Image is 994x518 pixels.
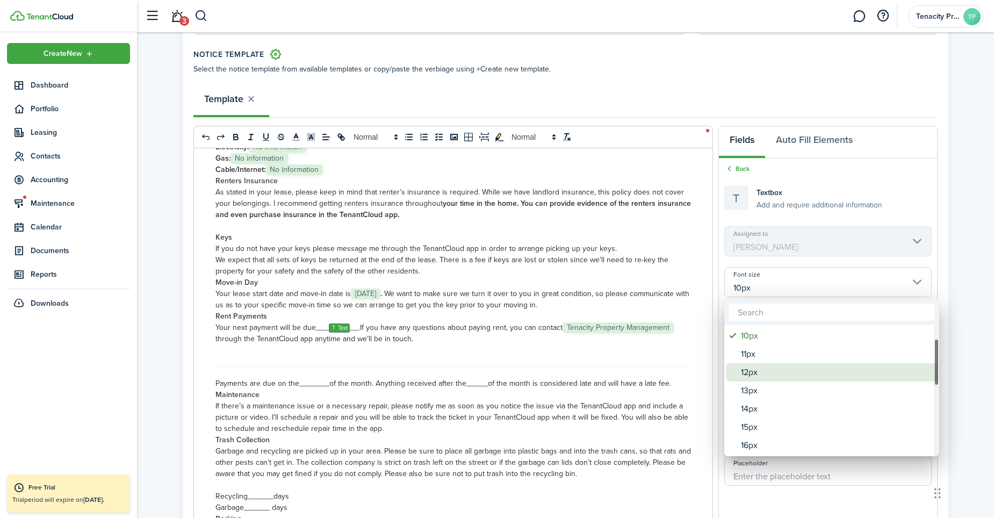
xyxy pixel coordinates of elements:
div: 16px [741,436,931,455]
div: 13px [741,382,931,400]
div: 15px [741,418,931,436]
div: 11px [741,345,931,363]
div: 10px [741,327,931,345]
mbsc-wheel: Font size [724,325,939,456]
div: 12px [741,363,931,382]
input: Search [729,304,935,321]
div: 14px [741,400,931,418]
